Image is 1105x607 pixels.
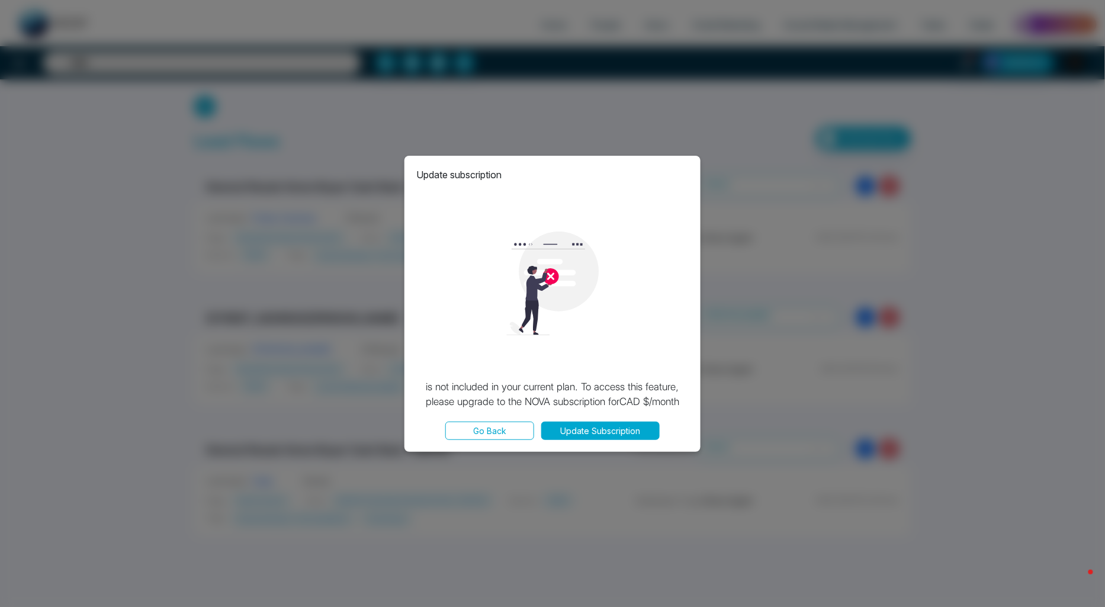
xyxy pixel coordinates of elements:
iframe: Intercom live chat [1065,567,1093,595]
button: Go Back [445,422,534,440]
button: Update Subscription [541,422,660,440]
p: is not included in your current plan. To access this feature, please upgrade to the NOVA subscrip... [416,380,689,410]
p: Update subscription [416,168,502,182]
img: loading [501,232,605,335]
